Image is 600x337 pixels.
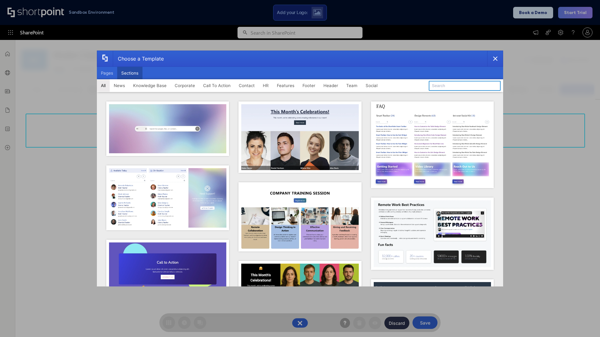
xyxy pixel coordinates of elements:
[113,51,164,66] div: Choose a Template
[569,307,600,337] iframe: Chat Widget
[429,81,501,91] input: Search
[319,79,342,92] button: Header
[273,79,298,92] button: Features
[298,79,319,92] button: Footer
[259,79,273,92] button: HR
[97,67,117,79] button: Pages
[235,79,259,92] button: Contact
[199,79,235,92] button: Call To Action
[171,79,199,92] button: Corporate
[342,79,362,92] button: Team
[97,79,110,92] button: All
[110,79,129,92] button: News
[97,51,503,286] div: template selector
[362,79,382,92] button: Social
[117,67,142,79] button: Sections
[129,79,171,92] button: Knowledge Base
